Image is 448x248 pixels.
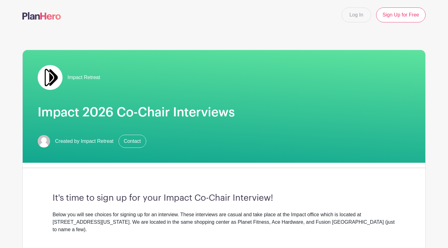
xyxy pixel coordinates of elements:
a: Contact [119,135,146,148]
a: Sign Up for Free [376,7,426,22]
a: Log In [342,7,371,22]
img: default-ce2991bfa6775e67f084385cd625a349d9dcbb7a52a09fb2fda1e96e2d18dcdb.png [38,135,50,147]
img: Double%20Arrow%20Logo.jpg [38,65,63,90]
img: logo-507f7623f17ff9eddc593b1ce0a138ce2505c220e1c5a4e2b4648c50719b7d32.svg [22,12,61,20]
span: Created by Impact Retreat [55,138,114,145]
h1: Impact 2026 Co-Chair Interviews [38,105,410,120]
div: Below you will see choices for signing up for an interview. These interviews are casual and take ... [53,211,395,233]
span: Impact Retreat [68,74,100,81]
h3: It's time to sign up for your Impact Co-Chair Interview! [53,193,395,204]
